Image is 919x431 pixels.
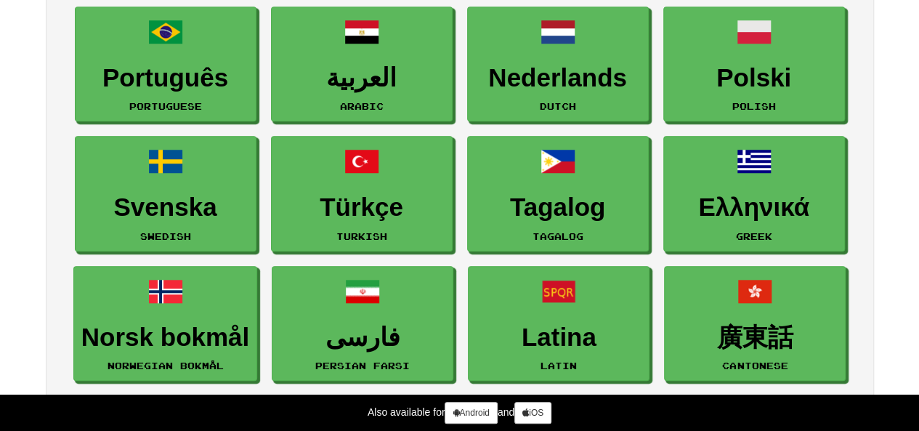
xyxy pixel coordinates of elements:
small: Norwegian Bokmål [108,360,224,371]
small: Greek [736,231,772,241]
a: Norsk bokmålNorwegian Bokmål [73,266,257,382]
a: Android [445,402,497,424]
h3: Ελληνικά [671,193,837,222]
h3: Svenska [83,193,248,222]
a: العربيةArabic [271,7,453,122]
h3: Português [83,64,248,92]
h3: Nederlands [475,64,641,92]
a: 廣東話Cantonese [664,266,846,382]
a: NederlandsDutch [467,7,649,122]
small: Latin [541,360,577,371]
a: فارسیPersian Farsi [272,266,453,382]
small: Cantonese [722,360,788,371]
small: Arabic [340,101,384,111]
small: Persian Farsi [315,360,410,371]
small: Swedish [140,231,191,241]
h3: Norsk bokmål [81,323,249,352]
small: Tagalog [533,231,583,241]
a: PortuguêsPortuguese [75,7,256,122]
h3: 廣東話 [672,323,838,352]
small: Turkish [336,231,387,241]
h3: Türkçe [279,193,445,222]
small: Portuguese [129,101,202,111]
h3: Latina [476,323,641,352]
h3: العربية [279,64,445,92]
a: iOS [514,402,551,424]
a: TagalogTagalog [467,136,649,251]
h3: Polski [671,64,837,92]
h3: فارسی [280,323,445,352]
small: Polish [732,101,776,111]
a: SvenskaSwedish [75,136,256,251]
h3: Tagalog [475,193,641,222]
a: TürkçeTurkish [271,136,453,251]
a: ΕλληνικάGreek [663,136,845,251]
a: LatinaLatin [468,266,649,382]
small: Dutch [540,101,576,111]
a: PolskiPolish [663,7,845,122]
